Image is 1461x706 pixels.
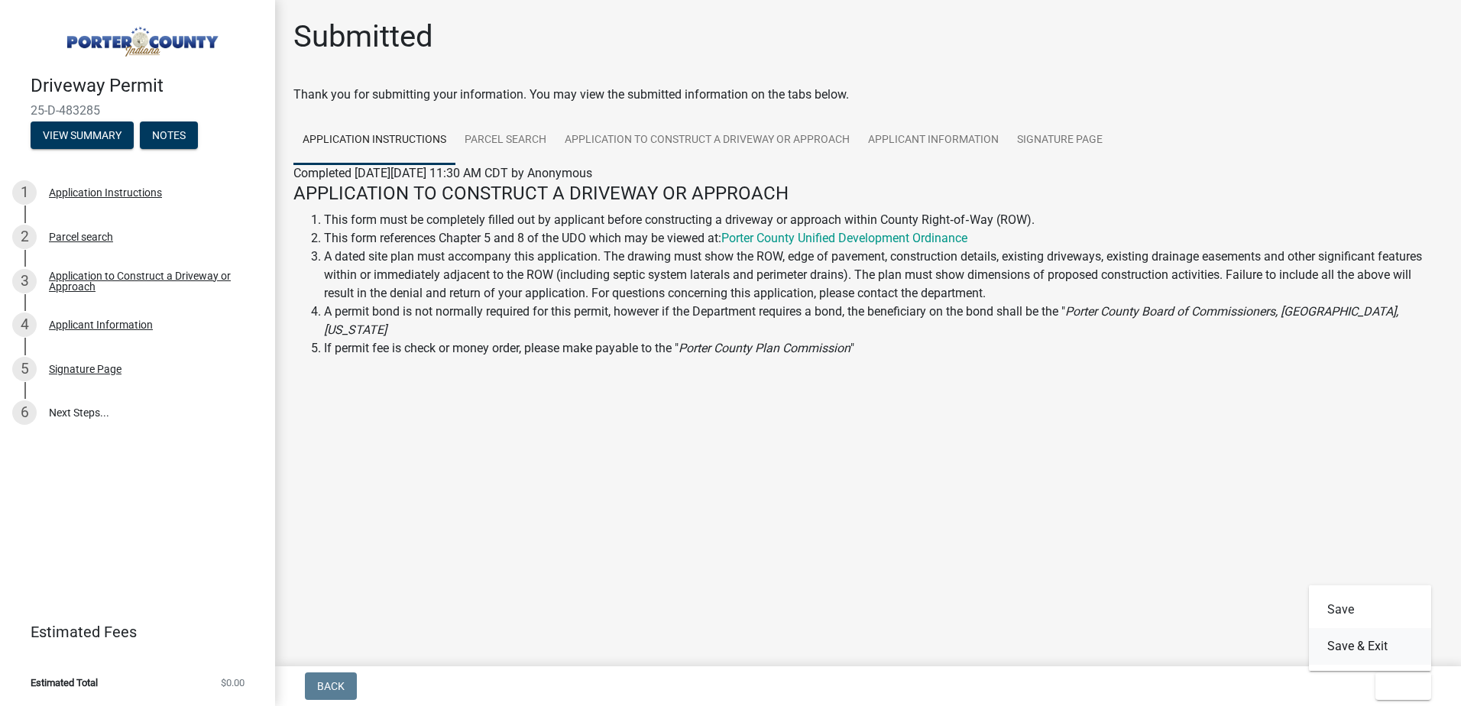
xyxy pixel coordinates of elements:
li: A dated site plan must accompany this application. The drawing must show the ROW, edge of pavemen... [324,248,1443,303]
li: This form must be completely filled out by applicant before constructing a driveway or approach w... [324,211,1443,229]
span: 25-D-483285 [31,103,245,118]
wm-modal-confirm: Notes [140,130,198,142]
a: Parcel search [455,116,556,165]
a: Signature Page [1008,116,1112,165]
span: Back [317,680,345,692]
a: Estimated Fees [12,617,251,647]
li: This form references Chapter 5 and 8 of the UDO which may be viewed at: [324,229,1443,248]
button: Notes [140,121,198,149]
wm-modal-confirm: Summary [31,130,134,142]
div: 6 [12,400,37,425]
i: Porter County Plan Commission [679,341,850,355]
div: Exit [1309,585,1431,671]
button: Save & Exit [1309,628,1431,665]
div: 3 [12,269,37,293]
img: Porter County, Indiana [31,16,251,59]
div: Parcel search [49,232,113,242]
i: Porter County Board of Commissioners, [GEOGRAPHIC_DATA], [US_STATE] [324,304,1398,337]
h4: Driveway Permit [31,75,263,97]
span: Completed [DATE][DATE] 11:30 AM CDT by Anonymous [293,166,592,180]
li: A permit bond is not normally required for this permit, however if the Department requires a bond... [324,303,1443,339]
div: Thank you for submitting your information. You may view the submitted information on the tabs below. [293,86,1443,104]
div: 2 [12,225,37,249]
div: 5 [12,357,37,381]
a: Porter County Unified Development Ordinance [721,231,967,245]
h4: APPLICATION TO CONSTRUCT A DRIVEWAY OR APPROACH [293,183,1443,205]
span: Exit [1388,680,1410,692]
span: $0.00 [221,678,245,688]
button: Back [305,672,357,700]
li: If permit fee is check or money order, please make payable to the " " [324,339,1443,358]
span: Estimated Total [31,678,98,688]
a: Application Instructions [293,116,455,165]
div: 4 [12,313,37,337]
div: Application Instructions [49,187,162,198]
button: Save [1309,591,1431,628]
div: Signature Page [49,364,121,374]
a: Applicant Information [859,116,1008,165]
div: Application to Construct a Driveway or Approach [49,270,251,292]
a: Application to Construct a Driveway or Approach [556,116,859,165]
button: View Summary [31,121,134,149]
button: Exit [1375,672,1431,700]
h1: Submitted [293,18,433,55]
div: 1 [12,180,37,205]
div: Applicant Information [49,319,153,330]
